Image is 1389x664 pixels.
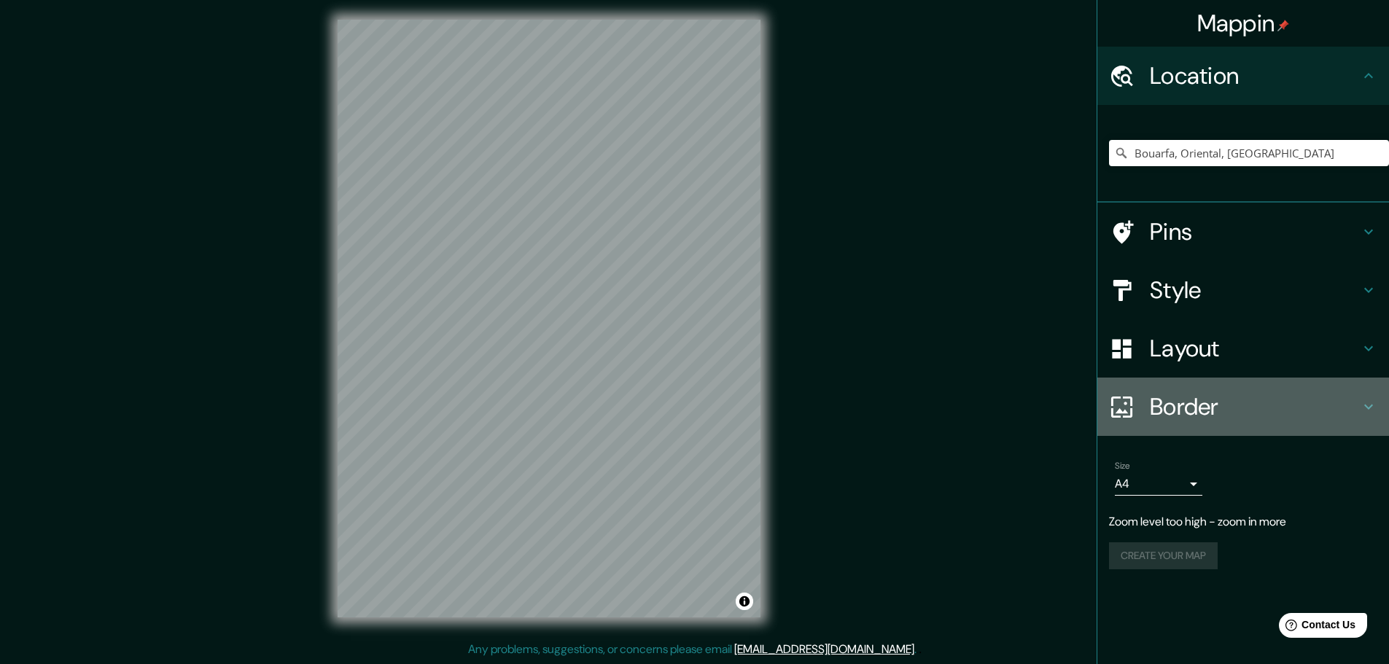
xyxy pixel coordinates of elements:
[1097,203,1389,261] div: Pins
[1097,47,1389,105] div: Location
[1109,513,1377,531] p: Zoom level too high - zoom in more
[1115,460,1130,472] label: Size
[1109,140,1389,166] input: Pick your city or area
[1097,319,1389,378] div: Layout
[919,641,922,658] div: .
[1150,217,1360,246] h4: Pins
[1097,261,1389,319] div: Style
[1259,607,1373,648] iframe: Help widget launcher
[338,20,760,617] canvas: Map
[1150,276,1360,305] h4: Style
[1277,20,1289,31] img: pin-icon.png
[468,641,917,658] p: Any problems, suggestions, or concerns please email .
[1150,61,1360,90] h4: Location
[917,641,919,658] div: .
[1150,334,1360,363] h4: Layout
[1097,378,1389,436] div: Border
[1197,9,1290,38] h4: Mappin
[736,593,753,610] button: Toggle attribution
[1115,472,1202,496] div: A4
[1150,392,1360,421] h4: Border
[734,641,914,657] a: [EMAIL_ADDRESS][DOMAIN_NAME]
